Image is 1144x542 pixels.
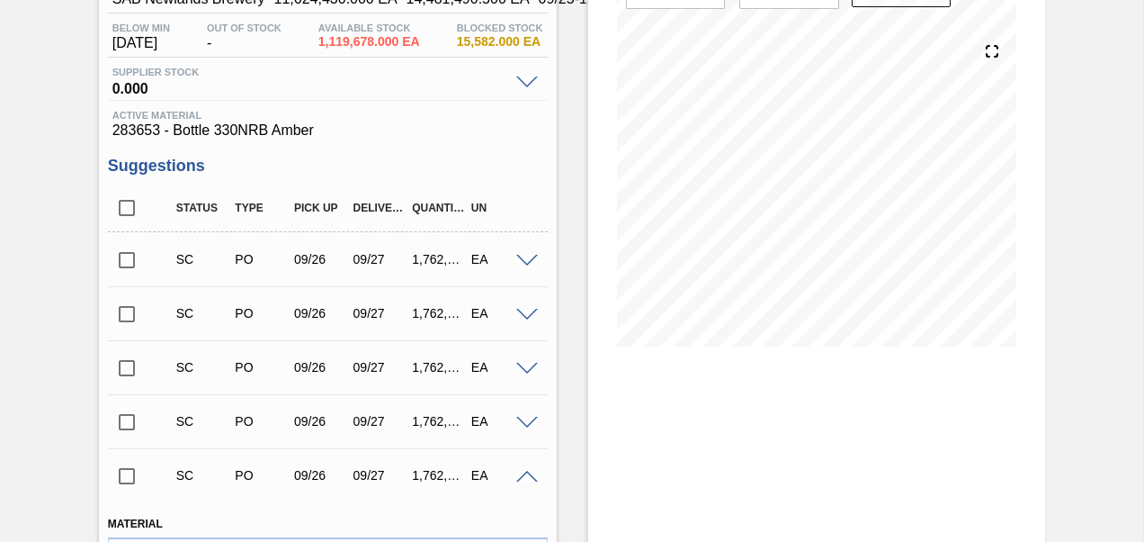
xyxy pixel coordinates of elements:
span: 0.000 [112,77,507,95]
div: Suggestion Created [172,468,235,483]
div: 09/27/2025 [349,414,412,429]
div: Pick up [290,202,353,214]
span: Blocked Stock [457,23,543,33]
div: EA [467,252,530,266]
div: Suggestion Created [172,414,235,429]
span: 283653 - Bottle 330NRB Amber [112,122,543,139]
div: 09/26/2025 [290,306,353,321]
div: 09/26/2025 [290,414,353,429]
div: 09/26/2025 [290,252,353,266]
div: 1,762,992.000 [407,414,470,429]
div: 09/26/2025 [290,360,353,375]
div: 1,762,992.000 [407,360,470,375]
div: EA [467,468,530,483]
div: 09/27/2025 [349,306,412,321]
div: 1,762,992.000 [407,306,470,321]
div: EA [467,360,530,375]
div: Type [230,202,293,214]
span: Supplier Stock [112,67,507,77]
span: 1,119,678.000 EA [318,35,420,49]
div: 09/26/2025 [290,468,353,483]
div: Suggestion Created [172,306,235,321]
h3: Suggestions [108,157,548,176]
div: Delivery [349,202,412,214]
span: 15,582.000 EA [457,35,543,49]
div: 1,762,992.000 [407,468,470,483]
label: Material [108,518,163,530]
div: Purchase order [230,252,293,266]
span: Active Material [112,110,543,121]
span: Out Of Stock [207,23,282,33]
div: UN [467,202,530,214]
div: 09/27/2025 [349,252,412,266]
span: Below Min [112,23,170,33]
span: Available Stock [318,23,420,33]
div: EA [467,414,530,429]
div: 1,762,992.000 [407,252,470,266]
div: Suggestion Created [172,252,235,266]
div: 09/27/2025 [349,468,412,483]
div: Purchase order [230,414,293,429]
div: Suggestion Created [172,360,235,375]
div: 09/27/2025 [349,360,412,375]
div: - [202,23,286,51]
div: EA [467,306,530,321]
span: [DATE] [112,35,170,51]
div: Status [172,202,235,214]
div: Quantity [407,202,470,214]
div: Purchase order [230,306,293,321]
div: Purchase order [230,360,293,375]
div: Purchase order [230,468,293,483]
